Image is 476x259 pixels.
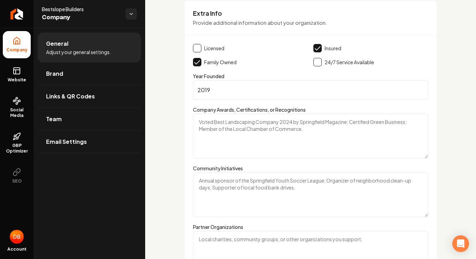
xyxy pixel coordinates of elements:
a: Links & QR Codes [38,85,141,108]
span: Links & QR Codes [46,92,95,101]
span: Website [5,77,29,83]
label: Family Owned [204,59,237,66]
label: Partner Organizations [193,224,243,230]
label: Licensed [204,45,224,52]
button: SEO [3,162,31,190]
a: Email Settings [38,131,141,153]
span: General [46,39,68,48]
span: Company [42,13,120,22]
span: GBP Optimizer [3,143,31,154]
span: Brand [46,69,63,78]
span: Adjust your general settings. [46,49,111,55]
img: Devon Balet [10,230,24,244]
a: Website [3,61,31,88]
p: Provide additional information about your organization. [193,19,428,27]
a: Brand [38,62,141,85]
a: GBP Optimizer [3,127,31,160]
span: Bestslope Builders [42,6,120,13]
img: Rebolt Logo [10,8,23,20]
label: Insured [325,45,341,52]
button: Open user button [10,230,24,244]
span: SEO [9,178,24,184]
span: Account [7,246,27,252]
h3: Extra Info [193,9,428,17]
a: Social Media [3,91,31,124]
div: Open Intercom Messenger [452,235,469,252]
label: Company Awards, Certifications, or Recognitions [193,106,306,113]
span: Social Media [3,107,31,118]
label: 24/7 Service Available [325,59,374,66]
a: Team [38,108,141,130]
span: Email Settings [46,138,87,146]
label: Year Founded [193,73,224,79]
input: Enter year company was founded [193,80,428,100]
label: Community Initiatives [193,165,243,171]
span: Team [46,115,62,123]
span: Company [3,47,30,53]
